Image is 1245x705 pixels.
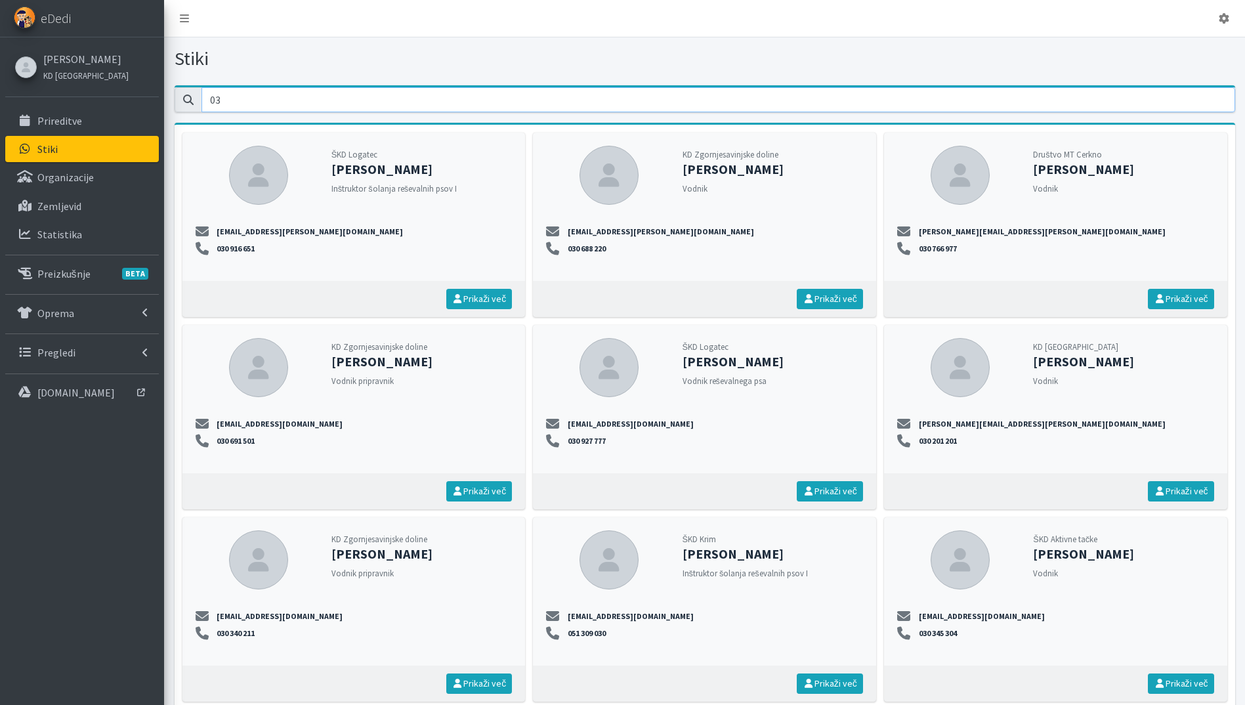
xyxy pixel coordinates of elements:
a: [EMAIL_ADDRESS][DOMAIN_NAME] [564,610,697,622]
a: 030 201 201 [916,435,960,447]
a: 030 345 304 [916,628,960,639]
a: [EMAIL_ADDRESS][DOMAIN_NAME] [214,610,347,622]
a: 051 309 030 [564,628,609,639]
strong: [PERSON_NAME] [683,353,784,370]
a: Prireditve [5,108,159,134]
strong: [PERSON_NAME] [1033,161,1134,177]
a: Prikaži več [1148,481,1214,502]
a: Oprema [5,300,159,326]
a: Prikaži več [1148,673,1214,694]
a: Statistika [5,221,159,247]
a: 030 927 777 [564,435,609,447]
small: KD Zgornjesavinjske doline [683,149,778,160]
a: Pregledi [5,339,159,366]
small: KD Zgornjesavinjske doline [331,341,427,352]
small: Vodnik [1033,375,1058,386]
p: Pregledi [37,346,75,359]
a: 030 691 501 [214,435,259,447]
small: ŠKD Aktivne tačke [1033,534,1097,544]
a: Prikaži več [1148,289,1214,309]
small: KD Zgornjesavinjske doline [331,534,427,544]
small: Vodnik [1033,568,1058,578]
small: Inštruktor šolanja reševalnih psov I [331,183,457,194]
p: Organizacije [37,171,94,184]
a: Zemljevid [5,193,159,219]
a: [EMAIL_ADDRESS][DOMAIN_NAME] [214,418,347,430]
a: Prikaži več [446,481,513,502]
input: Išči [201,87,1235,112]
a: [EMAIL_ADDRESS][DOMAIN_NAME] [916,610,1048,622]
strong: [PERSON_NAME] [683,545,784,562]
a: 030 340 211 [214,628,259,639]
p: Prireditve [37,114,82,127]
strong: [PERSON_NAME] [331,545,433,562]
p: Statistika [37,228,82,241]
a: [EMAIL_ADDRESS][PERSON_NAME][DOMAIN_NAME] [564,226,757,238]
a: KD [GEOGRAPHIC_DATA] [43,67,129,83]
strong: [PERSON_NAME] [683,161,784,177]
a: Stiki [5,136,159,162]
a: 030 766 977 [916,243,960,255]
a: Prikaži več [797,673,863,694]
p: [DOMAIN_NAME] [37,386,115,399]
img: eDedi [14,7,35,28]
small: Društvo MT Cerkno [1033,149,1101,160]
a: Organizacije [5,164,159,190]
a: PreizkušnjeBETA [5,261,159,287]
a: 030 916 651 [214,243,259,255]
strong: [PERSON_NAME] [1033,545,1134,562]
a: Prikaži več [797,289,863,309]
a: 030 688 220 [564,243,609,255]
strong: [PERSON_NAME] [331,161,433,177]
small: Vodnik reševalnega psa [683,375,767,386]
strong: [PERSON_NAME] [331,353,433,370]
small: Vodnik pripravnik [331,375,394,386]
small: Vodnik [683,183,707,194]
a: Prikaži več [446,673,513,694]
a: [DOMAIN_NAME] [5,379,159,406]
a: Prikaži več [797,481,863,502]
a: [PERSON_NAME][EMAIL_ADDRESS][PERSON_NAME][DOMAIN_NAME] [916,226,1169,238]
small: KD [GEOGRAPHIC_DATA] [1033,341,1118,352]
p: Stiki [37,142,58,156]
small: Inštruktor šolanja reševalnih psov I [683,568,808,578]
a: [PERSON_NAME] [43,51,129,67]
small: KD [GEOGRAPHIC_DATA] [43,70,129,81]
small: Vodnik pripravnik [331,568,394,578]
h1: Stiki [175,47,700,70]
a: Prikaži več [446,289,513,309]
a: [PERSON_NAME][EMAIL_ADDRESS][PERSON_NAME][DOMAIN_NAME] [916,418,1169,430]
small: Vodnik [1033,183,1058,194]
p: Zemljevid [37,200,81,213]
a: [EMAIL_ADDRESS][PERSON_NAME][DOMAIN_NAME] [214,226,407,238]
span: eDedi [41,9,71,28]
p: Preizkušnje [37,267,91,280]
small: ŠKD Logatec [331,149,378,160]
p: Oprema [37,307,74,320]
a: [EMAIL_ADDRESS][DOMAIN_NAME] [564,418,697,430]
small: ŠKD Logatec [683,341,729,352]
small: ŠKD Krim [683,534,717,544]
span: BETA [122,268,148,280]
strong: [PERSON_NAME] [1033,353,1134,370]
